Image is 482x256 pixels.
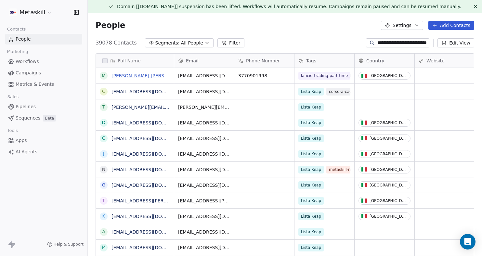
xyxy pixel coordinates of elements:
[5,147,82,157] a: AI Agents
[111,120,191,125] a: [EMAIL_ADDRESS][DOMAIN_NAME]
[102,228,105,235] div: A
[8,7,53,18] button: Metaskill
[298,212,324,220] span: Lista Keap
[111,89,191,94] a: [EMAIL_ADDRESS][DOMAIN_NAME]
[5,113,82,123] a: SequencesBeta
[370,167,408,172] div: [GEOGRAPHIC_DATA]
[111,198,229,203] a: [EMAIL_ADDRESS][PERSON_NAME][DOMAIN_NAME]
[428,21,474,30] button: Add Contacts
[102,182,106,188] div: G
[370,214,408,219] div: [GEOGRAPHIC_DATA]
[5,126,20,135] span: Tools
[9,8,17,16] img: AVATAR%20METASKILL%20-%20Colori%20Positivo.png
[5,135,82,146] a: Apps
[155,40,180,46] span: Segments:
[178,166,230,173] span: [EMAIL_ADDRESS][DOMAIN_NAME]
[102,119,106,126] div: D
[370,73,408,78] div: [GEOGRAPHIC_DATA]
[16,70,41,76] span: Campaigns
[181,40,203,46] span: All People
[370,152,408,156] div: [GEOGRAPHIC_DATA]
[298,197,324,205] span: Lista Keap
[5,56,82,67] a: Workflows
[178,104,230,110] span: [PERSON_NAME][EMAIL_ADDRESS][DOMAIN_NAME]
[298,228,324,236] span: Lista Keap
[178,151,230,157] span: [EMAIL_ADDRESS][DOMAIN_NAME]
[111,167,191,172] a: [EMAIL_ADDRESS][DOMAIN_NAME]
[102,213,105,220] div: K
[111,214,191,219] a: [EMAIL_ADDRESS][DOMAIN_NAME]
[217,38,244,47] button: Filter
[5,101,82,112] a: Pipelines
[43,115,56,122] span: Beta
[370,121,408,125] div: [GEOGRAPHIC_DATA]
[298,88,324,96] span: Lista Keap
[178,182,230,188] span: [EMAIL_ADDRESS][DOMAIN_NAME]
[298,181,324,189] span: Lista Keap
[5,34,82,45] a: People
[16,103,36,110] span: Pipelines
[178,72,230,79] span: [EMAIL_ADDRESS][DOMAIN_NAME]
[111,73,189,78] a: [PERSON_NAME] [PERSON_NAME]
[174,54,234,68] div: Email
[54,242,84,247] span: Help & Support
[111,183,191,188] a: [EMAIL_ADDRESS][DOMAIN_NAME]
[4,47,31,57] span: Marketing
[102,244,106,251] div: M
[102,72,106,79] div: M
[5,68,82,78] a: Campaigns
[426,58,445,64] span: Website
[298,72,350,80] span: lancio-trading-part-time_[DATE]
[111,245,191,250] a: [EMAIL_ADDRESS][DOMAIN_NAME]
[298,150,324,158] span: Lista Keap
[178,88,230,95] span: [EMAIL_ADDRESS][DOMAIN_NAME]
[460,234,475,250] div: Open Intercom Messenger
[102,88,105,95] div: C
[294,54,354,68] div: Tags
[178,229,230,235] span: [EMAIL_ADDRESS][DOMAIN_NAME]
[246,58,280,64] span: Phone Number
[102,104,105,110] div: T
[298,103,324,111] span: Lista Keap
[16,115,40,122] span: Sequences
[370,183,408,187] div: [GEOGRAPHIC_DATA]
[16,148,37,155] span: AI Agents
[117,4,461,9] span: Domain [[DOMAIN_NAME]] suspension has been lifted. Workflows will automatically resume. Campaigns...
[178,244,230,251] span: [EMAIL_ADDRESS][DOMAIN_NAME]
[306,58,316,64] span: Tags
[111,105,229,110] a: [PERSON_NAME][EMAIL_ADDRESS][DOMAIN_NAME]
[16,81,54,88] span: Metrics & Events
[5,79,82,90] a: Metrics & Events
[102,135,105,142] div: C
[298,134,324,142] span: Lista Keap
[326,88,377,96] span: corso-a-caccia-di-trend
[298,119,324,127] span: Lista Keap
[370,136,408,141] div: [GEOGRAPHIC_DATA]
[238,72,290,79] span: 3770901998
[16,58,39,65] span: Workflows
[96,54,174,68] div: Full Name
[111,151,191,157] a: [EMAIL_ADDRESS][DOMAIN_NAME]
[178,198,230,204] span: [EMAIL_ADDRESS][PERSON_NAME][DOMAIN_NAME]
[370,198,408,203] div: [GEOGRAPHIC_DATA]
[234,54,294,68] div: Phone Number
[16,36,31,43] span: People
[4,24,29,34] span: Contacts
[366,58,384,64] span: Country
[111,229,191,235] a: [EMAIL_ADDRESS][DOMAIN_NAME]
[415,54,475,68] div: Website
[186,58,199,64] span: Email
[5,92,21,102] span: Sales
[47,242,84,247] a: Help & Support
[355,54,414,68] div: Country
[437,38,474,47] button: Edit View
[298,244,324,251] span: Lista Keap
[96,39,137,47] span: 39078 Contacts
[178,135,230,142] span: [EMAIL_ADDRESS][DOMAIN_NAME]
[178,213,230,220] span: [EMAIL_ADDRESS][DOMAIN_NAME]
[20,8,45,17] span: Metaskill
[96,20,125,30] span: People
[178,120,230,126] span: [EMAIL_ADDRESS][DOMAIN_NAME]
[381,21,423,30] button: Settings
[102,197,105,204] div: T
